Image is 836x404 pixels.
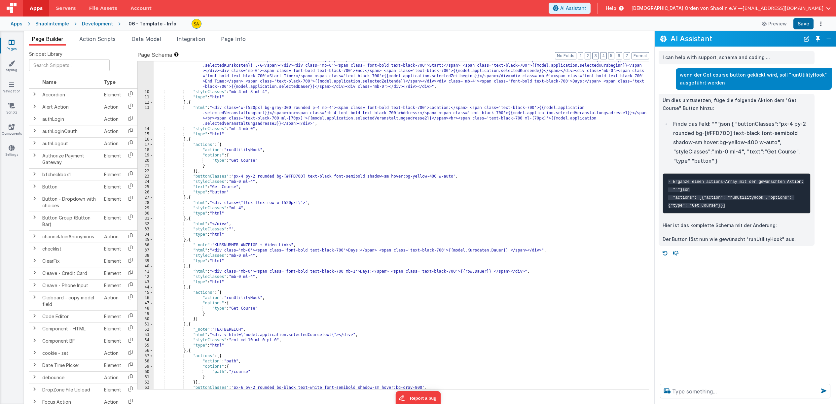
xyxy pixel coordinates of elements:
[11,20,22,27] div: Apps
[82,20,113,27] div: Development
[101,371,124,384] td: Action
[40,359,101,371] td: Date Time Picker
[663,221,811,230] p: Hier ist das komplette Schema mit der Änderung:
[138,295,154,301] div: 46
[138,385,154,390] div: 63
[40,168,101,181] td: bfcheckbox1
[101,181,124,193] td: Element
[138,232,154,237] div: 34
[138,132,154,137] div: 15
[101,125,124,137] td: Action
[56,5,76,12] span: Servers
[138,100,154,105] div: 12
[101,168,124,181] td: Element
[221,36,246,42] span: Page Info
[585,52,591,59] button: 2
[138,142,154,148] div: 17
[138,221,154,227] div: 32
[668,180,804,208] code: - Ergänze einen actions-Array mit der gewünschten Aktion: """json "actions": [{"action": "runUtil...
[192,19,201,28] img: e3e1eaaa3c942e69edc95d4236ce57bf
[101,384,124,396] td: Element
[138,274,154,280] div: 42
[29,51,62,57] span: Snippet Library
[128,21,176,26] h4: 06 - Template - Info
[101,150,124,168] td: Element
[138,174,154,179] div: 23
[30,5,43,12] span: Apps
[663,96,811,113] p: Um dies umzusetzen, füge die folgende Aktion dem "Get Course" Button hinzu:
[137,51,172,59] span: Page Schema
[40,335,101,347] td: Component BF
[42,79,56,85] span: Name
[138,301,154,306] div: 47
[101,212,124,230] td: Element
[138,200,154,206] div: 28
[138,185,154,190] div: 25
[101,310,124,322] td: Element
[177,36,205,42] span: Integration
[606,5,616,12] span: Help
[663,235,811,244] p: Der Button löst nun wie gewünscht "runUtilityHook" aus.
[40,150,101,168] td: Authorize Payment Gateway
[138,327,154,332] div: 52
[824,34,833,44] button: Close
[40,371,101,384] td: debounce
[138,169,154,174] div: 22
[138,306,154,311] div: 48
[138,253,154,258] div: 38
[632,5,743,12] span: [DEMOGRAPHIC_DATA] Orden von Shaolin e.V —
[138,380,154,385] div: 62
[680,71,828,87] p: wenn der Get course button geklickt wird, soll "runUtilityHook" ausgeführt werden
[793,18,814,29] button: Save
[101,101,124,113] td: Action
[138,163,154,169] div: 21
[138,216,154,221] div: 31
[616,52,622,59] button: 6
[40,230,101,243] td: channelJoinAnonymous
[101,255,124,267] td: Element
[138,211,154,216] div: 30
[40,125,101,137] td: authLoginOauth
[40,113,101,125] td: authLogin
[138,89,154,95] div: 10
[101,193,124,212] td: Element
[35,20,69,27] div: Shaolintemple
[671,119,811,165] li: Finde das Feld: """json { "buttonClasses":"px-4 py-2 rounded bg-[#FFD700] text-black font-semibol...
[138,285,154,290] div: 44
[40,212,101,230] td: Button Group (Button Bar)
[592,52,599,59] button: 3
[138,338,154,343] div: 54
[101,267,124,279] td: Element
[40,279,101,291] td: Cleave - Phone Input
[138,353,154,359] div: 57
[138,95,154,100] div: 11
[40,384,101,396] td: DropZone File Upload
[549,3,591,14] button: AI Assistant
[138,369,154,375] div: 60
[101,137,124,150] td: Action
[138,153,154,158] div: 19
[101,88,124,101] td: Element
[138,190,154,195] div: 26
[138,322,154,327] div: 51
[138,179,154,185] div: 24
[632,5,831,12] button: [DEMOGRAPHIC_DATA] Orden von Shaolin e.V — [EMAIL_ADDRESS][DOMAIN_NAME]
[624,52,630,59] button: 7
[101,230,124,243] td: Action
[138,158,154,163] div: 20
[560,5,586,12] span: AI Assistant
[138,290,154,295] div: 45
[104,79,116,85] span: Type
[138,206,154,211] div: 29
[138,248,154,253] div: 37
[671,35,800,43] h2: AI Assistant
[138,332,154,338] div: 53
[101,359,124,371] td: Element
[40,310,101,322] td: Code Editor
[758,18,791,29] button: Preview
[138,343,154,348] div: 55
[813,34,822,44] button: Toggle Pin
[138,280,154,285] div: 43
[40,101,101,113] td: Alert Action
[138,243,154,248] div: 36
